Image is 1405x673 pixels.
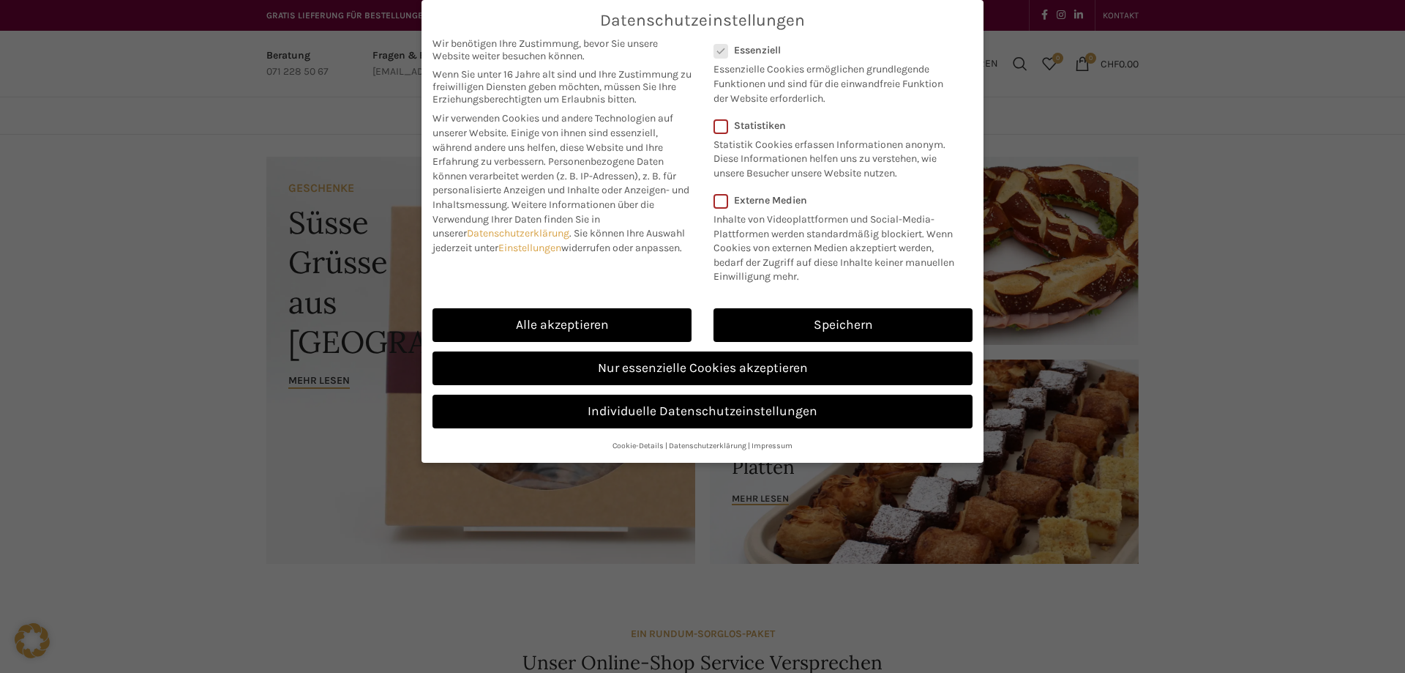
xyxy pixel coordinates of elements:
span: Weitere Informationen über die Verwendung Ihrer Daten finden Sie in unserer . [432,198,654,239]
a: Datenschutzerklärung [467,227,569,239]
a: Speichern [713,308,973,342]
label: Statistiken [713,119,953,132]
p: Essenzielle Cookies ermöglichen grundlegende Funktionen und sind für die einwandfreie Funktion de... [713,56,953,105]
span: Wir benötigen Ihre Zustimmung, bevor Sie unsere Website weiter besuchen können. [432,37,692,62]
a: Impressum [752,441,793,450]
a: Nur essenzielle Cookies akzeptieren [432,352,973,385]
span: Wir verwenden Cookies und andere Technologien auf unserer Website. Einige von ihnen sind essenzie... [432,112,673,168]
p: Inhalte von Videoplattformen und Social-Media-Plattformen werden standardmäßig blockiert. Wenn Co... [713,207,963,284]
label: Essenziell [713,44,953,56]
p: Statistik Cookies erfassen Informationen anonym. Diese Informationen helfen uns zu verstehen, wie... [713,132,953,181]
label: Externe Medien [713,194,963,207]
span: Datenschutzeinstellungen [600,11,805,30]
a: Cookie-Details [612,441,664,450]
a: Alle akzeptieren [432,308,692,342]
span: Wenn Sie unter 16 Jahre alt sind und Ihre Zustimmung zu freiwilligen Diensten geben möchten, müss... [432,68,692,105]
span: Sie können Ihre Auswahl jederzeit unter widerrufen oder anpassen. [432,227,685,254]
a: Individuelle Datenschutzeinstellungen [432,395,973,428]
a: Einstellungen [498,242,561,254]
a: Datenschutzerklärung [669,441,746,450]
span: Personenbezogene Daten können verarbeitet werden (z. B. IP-Adressen), z. B. für personalisierte A... [432,155,689,211]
